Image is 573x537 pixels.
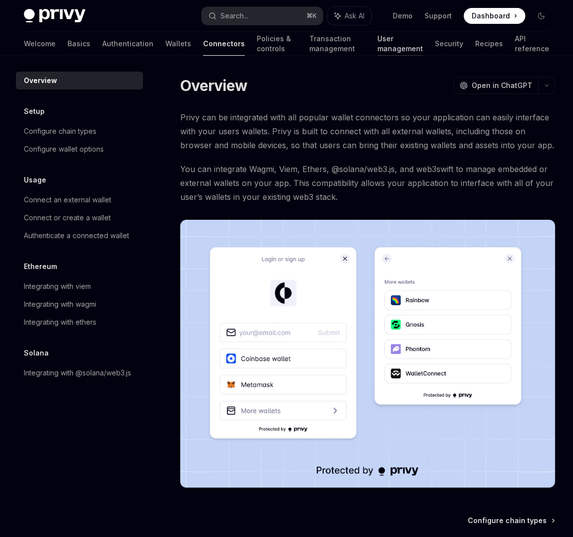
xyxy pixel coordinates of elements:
h5: Solana [24,347,49,359]
a: Integrating with @solana/web3.js [16,364,143,382]
a: Connect or create a wallet [16,209,143,227]
div: Search... [220,10,248,22]
a: Configure chain types [16,122,143,140]
span: Open in ChatGPT [472,81,532,90]
h1: Overview [180,77,247,94]
h5: Ethereum [24,261,57,272]
a: Dashboard [464,8,525,24]
span: Ask AI [345,11,364,21]
div: Configure chain types [24,125,96,137]
button: Toggle dark mode [533,8,549,24]
div: Integrating with @solana/web3.js [24,367,131,379]
span: Configure chain types [468,516,547,526]
a: Integrating with wagmi [16,295,143,313]
a: Basics [68,32,90,56]
a: Overview [16,72,143,89]
div: Overview [24,75,57,87]
a: Configure chain types [468,516,554,526]
a: Security [435,32,463,56]
a: Connectors [203,32,245,56]
button: Open in ChatGPT [453,77,538,94]
div: Connect or create a wallet [24,212,111,224]
div: Integrating with ethers [24,316,96,328]
span: ⌘ K [306,12,317,20]
div: Connect an external wallet [24,194,111,206]
a: Authentication [102,32,153,56]
span: You can integrate Wagmi, Viem, Ethers, @solana/web3.js, and web3swift to manage embedded or exter... [180,162,555,204]
a: Demo [393,11,413,21]
div: Authenticate a connected wallet [24,230,129,242]
a: Wallets [165,32,191,56]
img: dark logo [24,9,85,23]
img: Connectors3 [180,220,555,488]
button: Ask AI [328,7,371,25]
a: Policies & controls [257,32,297,56]
a: User management [377,32,423,56]
a: Recipes [475,32,503,56]
span: Dashboard [472,11,510,21]
div: Integrating with viem [24,280,91,292]
a: Integrating with viem [16,277,143,295]
h5: Usage [24,174,46,186]
h5: Setup [24,105,45,117]
button: Search...⌘K [202,7,323,25]
a: API reference [515,32,549,56]
a: Welcome [24,32,56,56]
a: Configure wallet options [16,140,143,158]
span: Privy can be integrated with all popular wallet connectors so your application can easily interfa... [180,110,555,152]
a: Connect an external wallet [16,191,143,209]
a: Integrating with ethers [16,313,143,331]
a: Transaction management [309,32,365,56]
div: Integrating with wagmi [24,298,96,310]
div: Configure wallet options [24,143,104,155]
a: Authenticate a connected wallet [16,227,143,245]
a: Support [425,11,452,21]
